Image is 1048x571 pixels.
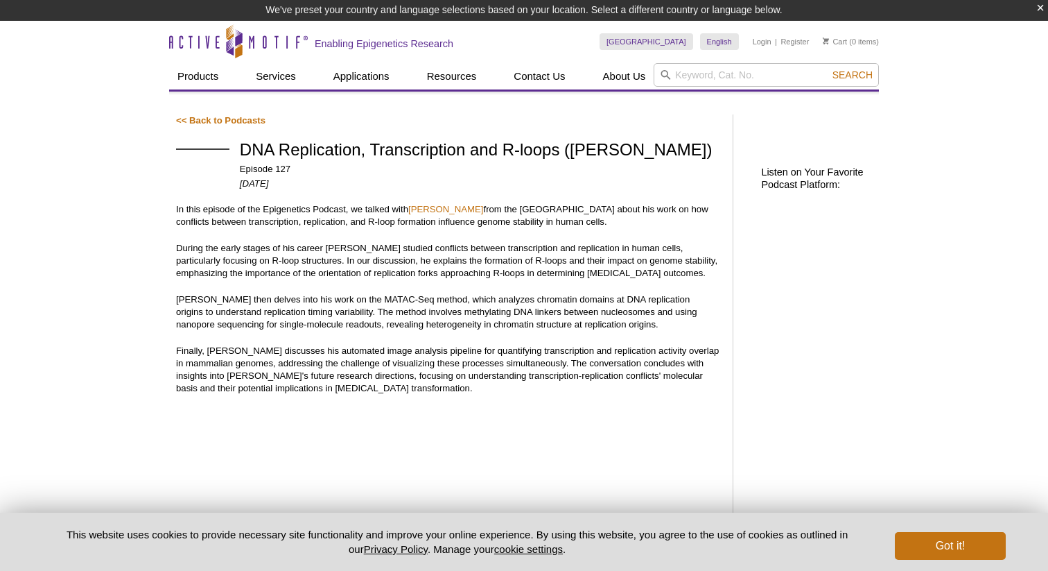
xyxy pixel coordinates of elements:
[176,203,719,228] p: In this episode of the Epigenetics Podcast, we talked with from the [GEOGRAPHIC_DATA] about his w...
[700,33,739,50] a: English
[600,33,693,50] a: [GEOGRAPHIC_DATA]
[753,37,771,46] a: Login
[325,63,398,90] a: Applications
[595,63,654,90] a: About Us
[828,69,877,81] button: Search
[832,69,873,80] span: Search
[240,178,269,189] em: [DATE]
[494,543,563,555] button: cookie settings
[364,543,428,555] a: Privacy Policy
[176,115,265,126] a: << Back to Podcasts
[176,409,719,513] iframe: DNA Replication, Transcription and R-loops (Stephan Hamperl)
[176,148,229,150] img: Stephan Hamperl
[169,63,227,90] a: Products
[823,37,847,46] a: Cart
[42,527,872,556] p: This website uses cookies to provide necessary site functionality and improve your online experie...
[823,37,829,44] img: Your Cart
[315,37,453,50] h2: Enabling Epigenetics Research
[654,63,879,87] input: Keyword, Cat. No.
[240,163,719,176] p: Episode 127
[176,293,719,331] p: [PERSON_NAME] then delves into his work on the MATAC-Seq method, which analyzes chromatin domains...
[176,242,719,280] p: During the early stages of his career [PERSON_NAME] studied conflicts between transcription and r...
[240,141,719,161] h1: DNA Replication, Transcription and R-loops ([PERSON_NAME])
[247,63,304,90] a: Services
[895,532,1006,560] button: Got it!
[761,166,872,191] h2: Listen on Your Favorite Podcast Platform:
[780,37,809,46] a: Register
[408,204,483,214] a: [PERSON_NAME]
[823,33,879,50] li: (0 items)
[176,345,719,395] p: Finally, [PERSON_NAME] discusses his automated image analysis pipeline for quantifying transcript...
[419,63,485,90] a: Resources
[775,33,777,50] li: |
[505,63,573,90] a: Contact Us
